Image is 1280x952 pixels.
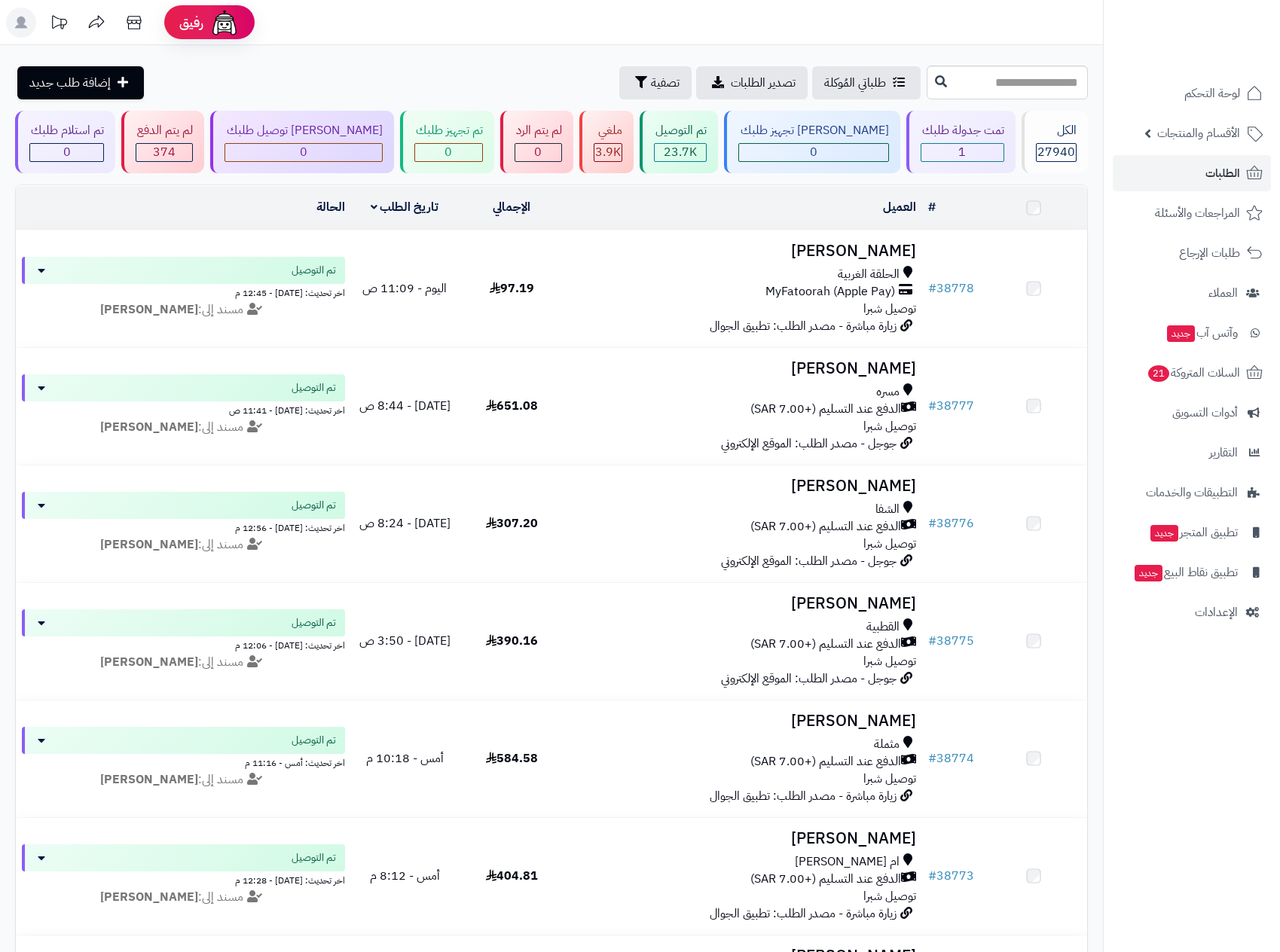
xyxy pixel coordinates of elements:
[731,74,796,92] span: تصدير الطلبات
[863,652,916,670] span: توصيل شبرا
[928,198,936,216] a: #
[795,853,900,871] span: ام [PERSON_NAME]
[571,360,916,377] h3: [PERSON_NAME]
[1205,163,1240,184] span: الطلبات
[40,8,78,41] a: تحديثات المنصة
[486,514,538,532] span: 307.20
[824,74,886,92] span: طلباتي المُوكلة
[225,144,381,161] div: 0
[292,380,336,395] span: تم التوصيل
[928,867,974,885] a: #38773
[928,397,974,415] a: #38777
[292,263,336,278] span: تم التوصيل
[11,419,356,436] div: مسند إلى:
[576,111,637,173] a: ملغي 3.9K
[874,736,900,753] span: مثملة
[866,618,900,636] span: القطبية
[710,317,897,335] span: زيارة مباشرة - مصدر الطلب: تطبيق الجوال
[928,514,974,532] a: #38776
[958,143,966,161] span: 1
[17,66,144,99] a: إضافة طلب جديد
[1178,42,1266,74] img: logo-2.png
[921,144,1004,161] div: 1
[1184,83,1240,104] span: لوحة التحكم
[1113,554,1271,590] a: تطبيق نقاط البيعجديد
[11,301,356,319] div: مسند إلى:
[1195,602,1238,623] span: الإعدادات
[63,143,71,161] span: 0
[1155,203,1240,224] span: المراجعات والأسئلة
[359,397,451,415] span: [DATE] - 8:44 ص
[29,74,111,92] span: إضافة طلب جديد
[1147,362,1240,383] span: السلات المتروكة
[571,830,916,847] h3: [PERSON_NAME]
[928,632,974,650] a: #38775
[1113,155,1271,191] a: الطلبات
[1113,594,1271,630] a: الإعدادات
[1113,355,1271,391] a: السلات المتروكة21
[594,122,622,139] div: ملغي
[1113,474,1271,511] a: التطبيقات والخدمات
[1208,282,1238,304] span: العملاء
[1113,395,1271,431] a: أدوات التسويق
[22,284,345,300] div: اخر تحديث: [DATE] - 12:45 م
[153,143,176,161] span: 374
[1036,122,1077,139] div: الكل
[11,654,356,671] div: مسند إلى:
[1165,322,1238,343] span: وآتس آب
[721,435,897,453] span: جوجل - مصدر الطلب: الموقع الإلكتروني
[619,66,692,99] button: تصفية
[415,144,482,161] div: 0
[883,198,916,216] a: العميل
[225,122,382,139] div: [PERSON_NAME] توصيل طلبك
[490,279,534,297] span: 97.19
[710,787,897,805] span: زيارة مباشرة - مصدر الطلب: تطبيق الجوال
[595,143,621,161] span: 3.9K
[11,771,356,789] div: مسند إلى:
[100,888,198,906] strong: [PERSON_NAME]
[571,712,916,730] h3: [PERSON_NAME]
[928,632,936,650] span: #
[721,111,903,173] a: [PERSON_NAME] تجهيز طلبك 0
[863,887,916,905] span: توصيل شبرا
[1146,482,1238,503] span: التطبيقات والخدمات
[100,301,198,319] strong: [PERSON_NAME]
[534,143,542,161] span: 0
[100,535,198,554] strong: [PERSON_NAME]
[414,122,483,139] div: تم تجهيز طلبك
[928,279,936,297] span: #
[29,122,104,139] div: تم استلام طلبك
[1135,565,1162,581] span: جديد
[1019,111,1091,173] a: الكل27940
[207,111,396,173] a: [PERSON_NAME] توصيل طلبك 0
[493,198,530,216] a: الإجمالي
[810,143,817,161] span: 0
[928,397,936,415] span: #
[1113,275,1271,311] a: العملاء
[863,535,916,553] span: توصيل شبرا
[1113,514,1271,551] a: تطبيق المتجرجديد
[1172,402,1238,423] span: أدوات التسويق
[696,66,808,99] a: تصدير الطلبات
[571,243,916,260] h3: [PERSON_NAME]
[710,905,897,923] span: زيارة مباشرة - مصدر الطلب: تطبيق الجوال
[366,749,444,767] span: أمس - 10:18 م
[292,850,336,865] span: تم التوصيل
[397,111,497,173] a: تم تجهيز طلبك 0
[486,749,538,767] span: 584.58
[370,867,440,885] span: أمس - 8:12 م
[100,653,198,671] strong: [PERSON_NAME]
[359,632,451,650] span: [DATE] - 3:50 ص
[300,143,307,161] span: 0
[875,501,900,518] span: الشفا
[664,143,697,161] span: 23.7K
[515,144,561,161] div: 0
[497,111,576,173] a: لم يتم الرد 0
[100,418,198,436] strong: [PERSON_NAME]
[1149,522,1238,543] span: تطبيق المتجر
[316,198,345,216] a: الحالة
[444,143,452,161] span: 0
[928,867,936,885] span: #
[721,670,897,688] span: جوجل - مصدر الطلب: الموقع الإلكتروني
[1148,365,1169,382] span: 21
